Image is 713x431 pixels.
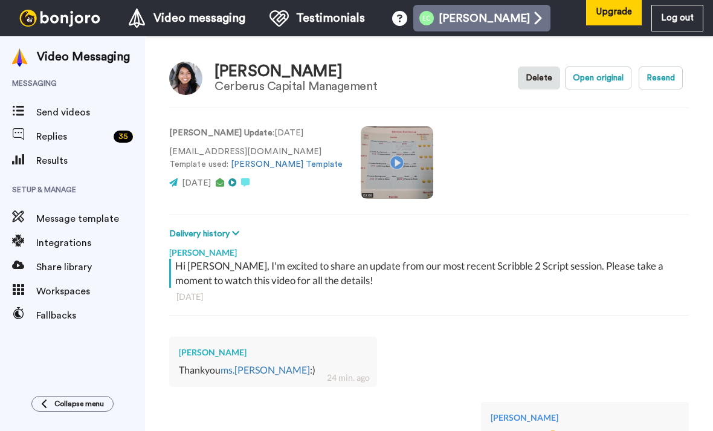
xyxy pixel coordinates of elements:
a: ms.[PERSON_NAME] [221,364,310,375]
button: Open original [565,66,631,89]
button: Collapse menu [31,396,114,412]
button: [PERSON_NAME] [413,5,550,31]
span: [DATE] [182,179,211,187]
p: : [DATE] [169,127,343,140]
div: 24 min. ago [327,372,370,384]
div: Thankyou :) [179,363,367,377]
span: Message template [36,212,145,226]
div: [PERSON_NAME] [169,241,689,259]
span: Replies [36,129,109,144]
div: [PERSON_NAME] [491,412,679,424]
div: Cerberus Capital Management [215,80,377,93]
span: Share library [36,260,145,274]
div: [DATE] [176,291,682,303]
button: Log out [651,5,703,31]
span: Testimonials [296,10,365,27]
span: Send videos [36,105,145,120]
span: Collapse menu [54,399,104,409]
span: Workspaces [36,284,145,299]
span: Video messaging [153,10,245,27]
div: [PERSON_NAME] [215,63,377,80]
span: Integrations [36,236,145,250]
div: [PERSON_NAME] [179,346,367,358]
div: 35 [114,131,133,143]
button: Resend [639,66,683,89]
button: Delivery history [169,227,243,241]
div: Video Messaging [37,48,130,66]
strong: [PERSON_NAME] Update [169,129,273,137]
img: vm-color.svg [12,48,27,66]
span: Results [36,154,145,168]
div: Hi [PERSON_NAME], I'm excited to share an update from our most recent Scribble 2 Script session. ... [175,259,686,288]
span: Fallbacks [36,308,145,323]
img: Image of Radhika Venkataraman [169,62,202,95]
button: Delete [518,66,560,89]
a: [PERSON_NAME] Template [231,160,343,169]
p: [EMAIL_ADDRESS][DOMAIN_NAME] Template used: [169,146,343,171]
img: bj-logo-header-white.svg [15,10,105,27]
